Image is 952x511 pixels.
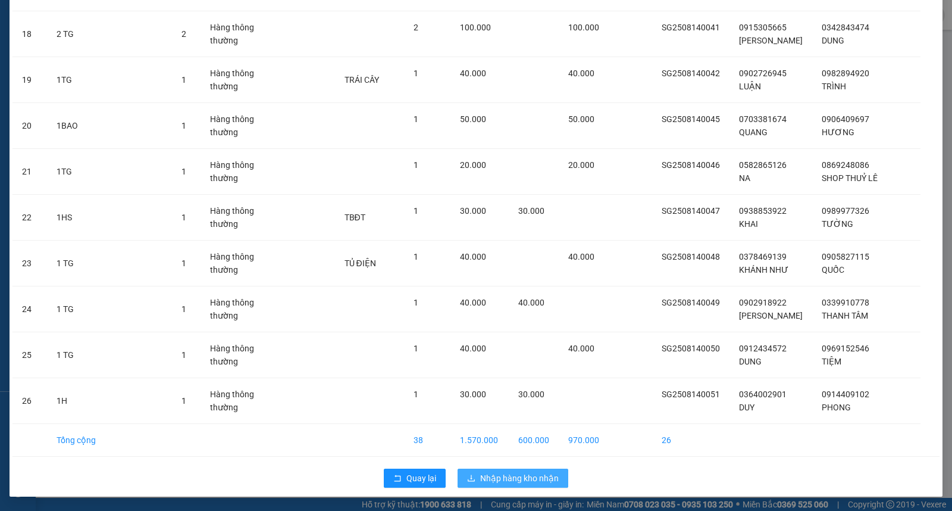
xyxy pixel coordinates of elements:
span: Quay lại [406,472,436,485]
span: download [467,474,475,484]
span: 40.000 [518,298,544,307]
span: SG2508140042 [662,68,720,78]
td: 970.000 [559,424,609,457]
span: 2 [181,29,186,39]
span: 40.000 [460,68,486,78]
span: 40.000 [568,252,594,261]
span: 1 [181,75,186,85]
td: Hàng thông thường [201,103,283,149]
span: 40.000 [460,252,486,261]
span: NA [739,173,750,183]
td: 24 [12,286,47,332]
span: 0915305665 [739,23,787,32]
span: 20.000 [568,160,594,170]
span: 100.000 [460,23,491,32]
span: rollback [393,474,402,484]
td: 19 [12,57,47,103]
span: 1 [414,160,418,170]
td: 26 [12,378,47,424]
span: 1 [181,167,186,176]
span: 0969152546 [822,344,869,353]
span: 1 [414,252,418,261]
span: KHAI [739,219,758,229]
td: 1TG [47,149,172,195]
td: Hàng thông thường [201,378,283,424]
td: Hàng thông thường [201,57,283,103]
td: 20 [12,103,47,149]
span: 1 [414,390,418,399]
span: SG2508140047 [662,206,720,216]
span: 0342843474 [822,23,869,32]
span: 0989977326 [822,206,869,216]
span: KHÁNH NHƯ [739,265,788,275]
td: Hàng thông thường [201,195,283,241]
span: 1 [181,350,186,360]
span: 50.000 [460,114,486,124]
span: 40.000 [460,344,486,353]
span: TỦ ĐIỆN [345,258,376,268]
span: 0902918922 [739,298,787,307]
span: 30.000 [518,390,544,399]
span: THANH TÂM [822,311,868,320]
span: QUANG [739,127,768,137]
span: Nhập hàng kho nhận [480,472,559,485]
span: [PERSON_NAME] [739,311,803,320]
span: TIỆM [822,357,841,366]
span: 0905827115 [822,252,869,261]
td: 21 [12,149,47,195]
span: 0906409697 [822,114,869,124]
td: 26 [652,424,729,457]
span: SG2508140051 [662,390,720,399]
span: TRÌNH [822,82,846,91]
span: 1 [181,213,186,222]
td: Hàng thông thường [201,286,283,332]
span: LUẬN [739,82,761,91]
span: 0902726945 [739,68,787,78]
span: 1 [414,344,418,353]
span: SHOP THUỶ LÊ [822,173,878,183]
span: 50.000 [568,114,594,124]
span: SG2508140041 [662,23,720,32]
span: 30.000 [460,206,486,216]
span: SG2508140049 [662,298,720,307]
span: 20.000 [460,160,486,170]
span: 0938853922 [739,206,787,216]
span: 1 [181,304,186,314]
span: 40.000 [568,68,594,78]
span: 0364002901 [739,390,787,399]
span: 0378469139 [739,252,787,261]
span: 1 [414,206,418,216]
td: 38 [404,424,450,457]
span: 1 [414,298,418,307]
td: 2 TG [47,11,172,57]
span: SG2508140046 [662,160,720,170]
td: 25 [12,332,47,378]
td: 1.570.000 [450,424,509,457]
span: 0912434572 [739,344,787,353]
span: 1 [181,396,186,406]
span: 1 [414,114,418,124]
td: Hàng thông thường [201,149,283,195]
span: TRÁI CÂY [345,75,379,85]
td: 1TG [47,57,172,103]
span: 100.000 [568,23,599,32]
td: Tổng cộng [47,424,172,457]
span: 0869248086 [822,160,869,170]
td: 1HS [47,195,172,241]
span: 30.000 [518,206,544,216]
span: 0982894920 [822,68,869,78]
span: 2 [414,23,418,32]
td: 1 TG [47,332,172,378]
span: 0703381674 [739,114,787,124]
td: 1BAO [47,103,172,149]
span: 40.000 [460,298,486,307]
td: 23 [12,241,47,286]
span: TƯỜNG [822,219,853,229]
span: [PERSON_NAME] [739,36,803,45]
td: Hàng thông thường [201,332,283,378]
span: 40.000 [568,344,594,353]
span: 1 [181,121,186,130]
td: 1 TG [47,286,172,332]
span: 1 [181,258,186,268]
button: downloadNhập hàng kho nhận [458,469,568,488]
